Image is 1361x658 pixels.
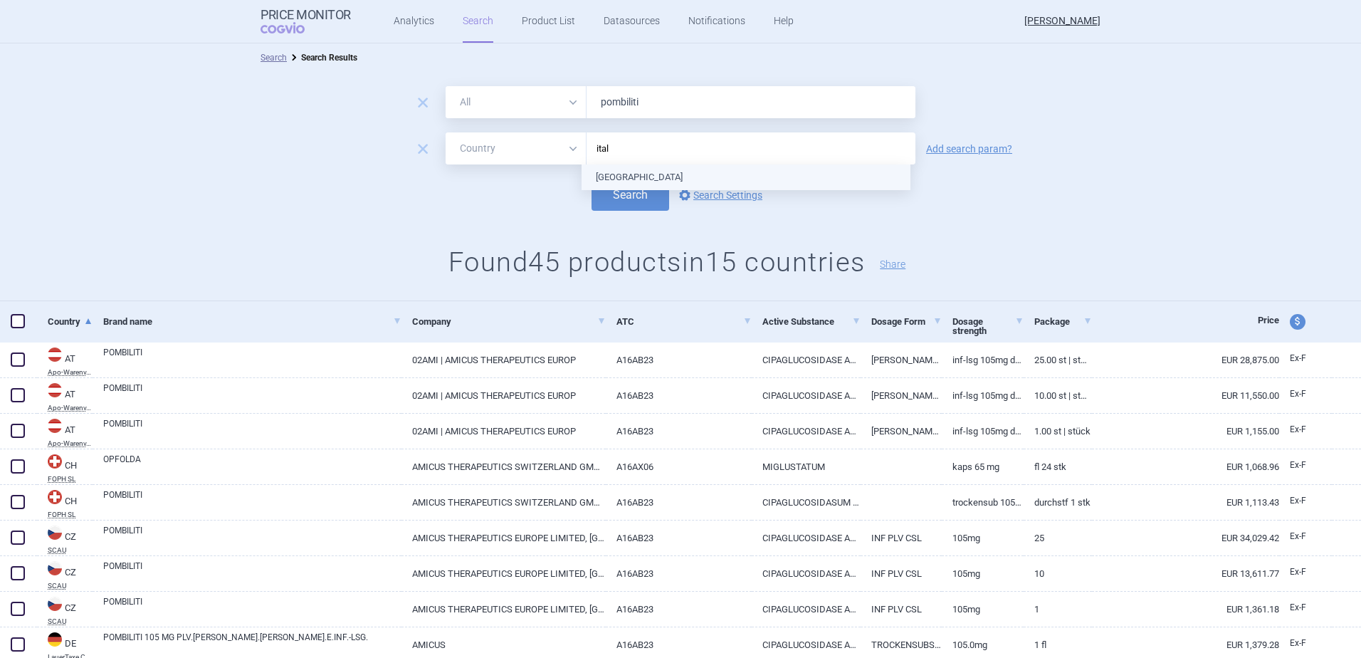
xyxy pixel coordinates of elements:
[942,378,1024,413] a: INF-LSG 105MG DSTFL
[48,476,93,483] abbr: FOPH SL — List of medical products provided by Swiss Federal Office of Public Health (FOPH).
[1092,521,1279,555] a: EUR 34,029.42
[401,378,606,413] a: 02AMI | AMICUS THERAPEUTICS EUROP
[401,449,606,484] a: AMICUS THERAPEUTICS SWITZERLAND GMBH
[752,556,861,591] a: CIPAGLUCOSIDASE ALFA
[942,592,1024,627] a: 105MG
[942,343,1024,377] a: INF-LSG 105MG DSTFL
[287,51,357,65] li: Search Results
[752,414,861,449] a: CIPAGLUCOSIDASE ALFA
[942,485,1024,520] a: Trockensub 105 mg
[37,560,93,590] a: CZCZSCAU
[606,592,752,627] a: A16AB23
[261,53,287,63] a: Search
[103,524,401,550] a: POMBILITI
[1024,378,1092,413] a: 10.00 ST | Stück
[942,521,1024,555] a: 105MG
[103,489,401,514] a: POMBILITI
[606,485,752,520] a: A16AB23
[37,382,93,412] a: ATATApo-Warenv.III
[952,304,1024,348] a: Dosage strength
[1092,378,1279,413] a: EUR 11,550.00
[48,304,93,339] a: Country
[1092,592,1279,627] a: EUR 1,361.18
[942,414,1024,449] a: INF-LSG 105MG DSTFL
[606,414,752,449] a: A16AB23
[752,521,861,555] a: CIPAGLUCOSIDASE ALFA
[261,22,325,33] span: COGVIO
[1279,455,1332,476] a: Ex-F
[1024,592,1092,627] a: 1
[48,454,62,469] img: Switzerland
[752,592,861,627] a: CIPAGLUCOSIDASE ALFA
[1024,485,1092,520] a: Durchstf 1 Stk
[1290,424,1306,434] span: Ex-factory price
[861,414,942,449] a: [PERSON_NAME] [PERSON_NAME] [PERSON_NAME].E.
[752,378,861,413] a: CIPAGLUCOSIDASE ALFA
[261,8,351,22] strong: Price Monitor
[37,453,93,483] a: CHCHFOPH SL
[1290,602,1306,612] span: Ex-factory price
[103,631,401,657] a: POMBILITI 105 MG PLV.[PERSON_NAME].[PERSON_NAME].E.INF.-LSG.
[1092,343,1279,377] a: EUR 28,875.00
[861,343,942,377] a: [PERSON_NAME] [PERSON_NAME] [PERSON_NAME].E.
[880,259,905,269] button: Share
[412,304,606,339] a: Company
[401,343,606,377] a: 02AMI | AMICUS THERAPEUTICS EUROP
[752,485,861,520] a: CIPAGLUCOSIDASUM ALFA
[942,556,1024,591] a: 105MG
[103,382,401,407] a: POMBILITI
[1279,419,1332,441] a: Ex-F
[48,632,62,647] img: Germany
[37,595,93,625] a: CZCZSCAU
[942,449,1024,484] a: Kaps 65 mg
[301,53,357,63] strong: Search Results
[401,414,606,449] a: 02AMI | AMICUS THERAPEUTICS EUROP
[1279,384,1332,405] a: Ex-F
[1279,526,1332,548] a: Ex-F
[1290,389,1306,399] span: Ex-factory price
[37,417,93,447] a: ATATApo-Warenv.III
[676,187,762,204] a: Search Settings
[752,343,861,377] a: CIPAGLUCOSIDASE ALFA
[1034,304,1092,339] a: Package
[261,51,287,65] li: Search
[37,524,93,554] a: CZCZSCAU
[1279,348,1332,370] a: Ex-F
[861,521,942,555] a: INF PLV CSL
[1092,449,1279,484] a: EUR 1,068.96
[1290,531,1306,541] span: Ex-factory price
[1024,556,1092,591] a: 10
[1024,343,1092,377] a: 25.00 ST | Stück
[1024,414,1092,449] a: 1.00 ST | Stück
[48,547,93,554] abbr: SCAU — List of reimbursed medicinal products published by the State Institute for Drug Control, C...
[1290,567,1306,577] span: Ex-factory price
[48,618,93,625] abbr: SCAU — List of reimbursed medicinal products published by the State Institute for Drug Control, C...
[103,560,401,585] a: POMBILITI
[871,304,942,339] a: Dosage Form
[1092,485,1279,520] a: EUR 1,113.43
[103,595,401,621] a: POMBILITI
[48,383,62,397] img: Austria
[48,511,93,518] abbr: FOPH SL — List of medical products provided by Swiss Federal Office of Public Health (FOPH).
[48,597,62,611] img: Czech Republic
[752,449,861,484] a: MIGLUSTATUM
[48,348,62,362] img: Austria
[1279,491,1332,512] a: Ex-F
[582,164,910,190] li: [GEOGRAPHIC_DATA]
[103,417,401,443] a: POMBILITI
[103,304,401,339] a: Brand name
[48,583,93,590] abbr: SCAU — List of reimbursed medicinal products published by the State Institute for Drug Control, C...
[592,179,669,211] button: Search
[1279,597,1332,619] a: Ex-F
[1024,521,1092,555] a: 25
[37,489,93,518] a: CHCHFOPH SL
[1279,633,1332,654] a: Ex-F
[103,453,401,479] a: OPFOLDA
[1092,556,1279,591] a: EUR 13,611.77
[48,404,93,412] abbr: Apo-Warenv.III — Apothekerverlag Warenverzeichnis. Online database developed by the Österreichisc...
[1290,460,1306,470] span: Ex-factory price
[926,144,1012,154] a: Add search param?
[606,521,752,555] a: A16AB23
[48,490,62,504] img: Switzerland
[1258,315,1279,325] span: Price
